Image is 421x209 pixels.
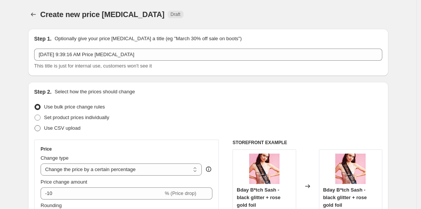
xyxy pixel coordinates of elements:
span: Price change amount [41,179,87,185]
span: This title is just for internal use, customers won't see it [34,63,152,69]
span: Create new price [MEDICAL_DATA] [40,10,165,19]
p: Optionally give your price [MEDICAL_DATA] a title (eg "March 30% off sale on boots") [55,35,242,42]
h2: Step 1. [34,35,52,42]
h6: STOREFRONT EXAMPLE [232,140,382,146]
img: BenRuss_BenRuss-R8-E077-compressed_80x.jpg [249,154,280,184]
img: BenRuss_BenRuss-R8-E077-compressed_80x.jpg [335,154,366,184]
span: Bday B*tch Sash - black glitter + rose gold foil [323,187,367,208]
span: Use bulk price change rules [44,104,105,110]
div: help [205,165,212,173]
span: Use CSV upload [44,125,80,131]
span: % (Price drop) [165,190,196,196]
p: Select how the prices should change [55,88,135,96]
span: Change type [41,155,69,161]
input: 30% off holiday sale [34,49,382,61]
h2: Step 2. [34,88,52,96]
span: Bday B*tch Sash - black glitter + rose gold foil [237,187,280,208]
span: Rounding [41,203,62,208]
span: Draft [171,11,181,17]
span: Set product prices individually [44,115,109,120]
button: Price change jobs [28,9,39,20]
h3: Price [41,146,52,152]
input: -15 [41,187,163,200]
